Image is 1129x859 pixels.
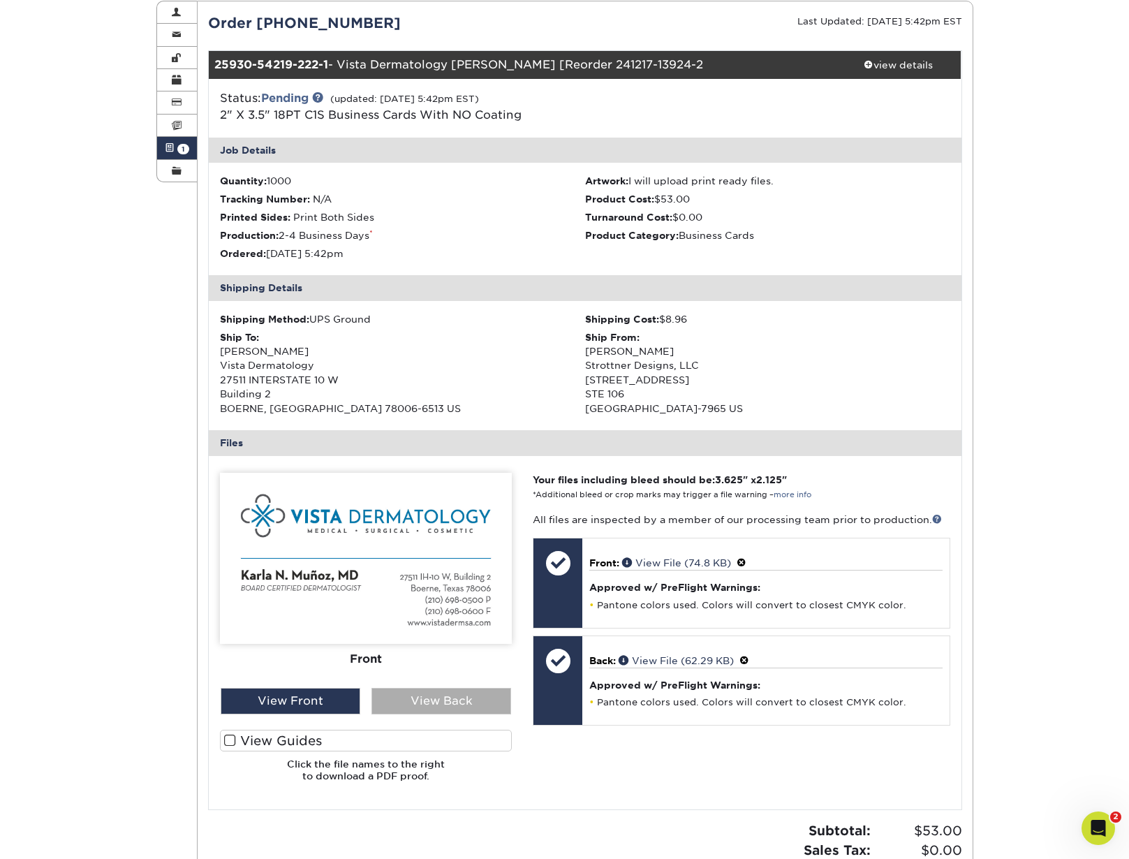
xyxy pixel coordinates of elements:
iframe: Intercom live chat [1082,812,1115,845]
div: - Vista Dermatology [PERSON_NAME] [Reorder 241217-13924-2 [209,51,836,79]
a: more info [774,490,811,499]
li: $53.00 [585,192,950,206]
li: Pantone colors used. Colors will convert to closest CMYK color. [589,599,942,611]
strong: 25930-54219-222-1 [214,58,328,71]
li: I will upload print ready files. [585,174,950,188]
small: (updated: [DATE] 5:42pm EST) [330,94,479,104]
strong: Ship To: [220,332,259,343]
span: 2" X 3.5" 18PT C1S Business Cards With NO Coating [220,108,522,122]
strong: Production: [220,230,279,241]
strong: Product Cost: [585,193,654,205]
a: Pending [261,91,309,105]
li: 2-4 Business Days [220,228,585,242]
li: 1000 [220,174,585,188]
h4: Approved w/ PreFlight Warnings: [589,680,942,691]
div: Order [PHONE_NUMBER] [198,13,585,34]
strong: Ordered: [220,248,266,259]
strong: Sales Tax: [804,842,871,858]
div: Shipping Details [209,275,961,300]
a: view details [836,51,961,79]
h4: Approved w/ PreFlight Warnings: [589,582,942,593]
li: Business Cards [585,228,950,242]
div: Job Details [209,138,961,163]
strong: Shipping Method: [220,314,309,325]
a: 1 [157,137,198,159]
div: [PERSON_NAME] Strottner Designs, LLC [STREET_ADDRESS] STE 106 [GEOGRAPHIC_DATA]-7965 US [585,330,950,416]
p: All files are inspected by a member of our processing team prior to production. [533,513,950,527]
small: *Additional bleed or crop marks may trigger a file warning – [533,490,811,499]
small: Last Updated: [DATE] 5:42pm EST [797,16,962,27]
li: $0.00 [585,210,950,224]
a: View File (62.29 KB) [619,655,734,666]
span: N/A [313,193,332,205]
div: Front [220,643,512,674]
div: View Back [371,688,511,714]
span: 3.625 [715,474,743,485]
strong: Ship From: [585,332,640,343]
div: Files [209,430,961,455]
div: [PERSON_NAME] Vista Dermatology 27511 INTERSTATE 10 W Building 2 BOERNE, [GEOGRAPHIC_DATA] 78006-... [220,330,585,416]
div: Status: [209,90,710,124]
span: Front: [589,557,619,568]
strong: Turnaround Cost: [585,212,672,223]
label: View Guides [220,730,512,751]
strong: Tracking Number: [220,193,310,205]
a: View File (74.8 KB) [622,557,731,568]
li: [DATE] 5:42pm [220,247,585,260]
div: $8.96 [585,312,950,326]
span: $53.00 [875,821,962,841]
span: 2.125 [756,474,782,485]
span: Back: [589,655,616,666]
div: view details [836,58,961,72]
h6: Click the file names to the right to download a PDF proof. [220,758,512,793]
span: 2 [1110,812,1121,823]
strong: Product Category: [585,230,679,241]
strong: Quantity: [220,175,267,186]
div: UPS Ground [220,312,585,326]
span: 1 [177,144,189,154]
div: View Front [221,688,360,714]
strong: Subtotal: [809,823,871,838]
strong: Artwork: [585,175,628,186]
strong: Your files including bleed should be: " x " [533,474,787,485]
strong: Printed Sides: [220,212,290,223]
strong: Shipping Cost: [585,314,659,325]
li: Pantone colors used. Colors will convert to closest CMYK color. [589,696,942,708]
span: Print Both Sides [293,212,374,223]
